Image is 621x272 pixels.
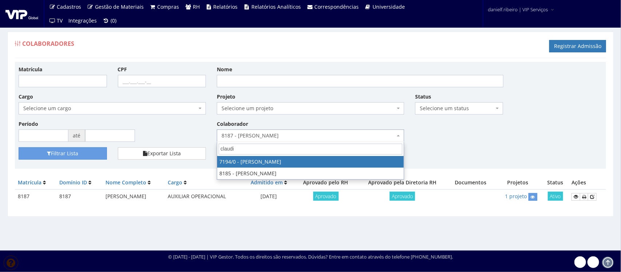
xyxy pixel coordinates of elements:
a: Cargo [168,179,182,186]
td: 8187 [56,189,103,204]
span: Selecione um status [415,102,503,115]
span: 8187 - ARTHUR ANDRADE RODRIGUES DE LIRA [217,129,404,142]
a: Integrações [66,14,100,28]
span: (0) [111,17,116,24]
th: Aprovado pelo RH [295,176,357,189]
a: 1 projeto [505,193,527,200]
span: Gestão de Materiais [95,3,144,10]
a: (0) [100,14,120,28]
label: Período [19,120,38,128]
label: Matrícula [19,66,42,73]
span: Cadastros [57,3,81,10]
div: © [DATE] - [DATE] | VIP Gestor. Todos os direitos são reservados. Dúvidas? Entre em contato atrav... [168,253,453,260]
td: [PERSON_NAME] [103,189,165,204]
a: Nome Completo [106,179,146,186]
span: TV [57,17,63,24]
label: Projeto [217,93,235,100]
span: danielf.ribeiro | VIP Serviços [488,6,548,13]
td: [DATE] [243,189,295,204]
span: Relatórios Analíticos [251,3,301,10]
span: Integrações [69,17,97,24]
span: até [68,129,85,142]
img: logo [5,8,38,19]
span: Relatórios [214,3,238,10]
a: Matrícula [18,179,41,186]
th: Ações [569,176,606,189]
span: Correspondências [315,3,359,10]
span: Selecione um projeto [222,105,395,112]
span: Selecione um cargo [23,105,197,112]
span: Ativo [548,192,563,201]
a: TV [46,14,66,28]
label: CPF [118,66,127,73]
th: Projetos [494,176,542,189]
span: Selecione um cargo [19,102,206,115]
span: Aprovado [313,192,339,201]
button: Filtrar Lista [19,147,107,160]
input: ___.___.___-__ [118,75,206,87]
li: 8185 - [PERSON_NAME] [217,168,404,179]
span: RH [193,3,200,10]
button: Exportar Lista [118,147,206,160]
label: Nome [217,66,232,73]
span: Colaboradores [22,40,74,48]
a: Domínio ID [59,179,87,186]
span: Aprovado [390,192,415,201]
span: 8187 - ARTHUR ANDRADE RODRIGUES DE LIRA [222,132,395,139]
span: Compras [158,3,179,10]
th: Documentos [448,176,494,189]
span: Universidade [373,3,405,10]
th: Aprovado pela Diretoria RH [357,176,447,189]
a: Registrar Admissão [549,40,606,52]
label: Cargo [19,93,33,100]
a: Admitido em [251,179,283,186]
label: Colaborador [217,120,248,128]
td: 8187 [15,189,56,204]
td: AUXILIAR OPERACIONAL [165,189,243,204]
li: 7194/0 - [PERSON_NAME] [217,156,404,168]
th: Status [542,176,569,189]
span: Selecione um projeto [217,102,404,115]
label: Status [415,93,431,100]
span: Selecione um status [420,105,494,112]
